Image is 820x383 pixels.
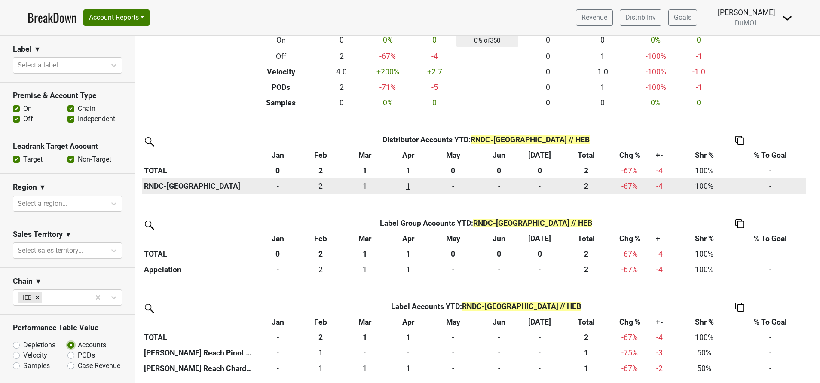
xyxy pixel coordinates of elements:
td: 0 [682,95,716,110]
th: Shr %: activate to sort column ascending [673,314,735,330]
th: 1 [388,163,429,178]
th: Label Group Accounts YTD : [299,215,673,231]
th: 1 [388,330,429,345]
th: RNDC-[GEOGRAPHIC_DATA] [142,178,257,194]
h3: Label [13,45,32,54]
label: Accounts [78,340,106,350]
td: 1 [342,361,388,376]
td: 0 [477,178,521,194]
td: -71 % [360,80,415,95]
th: Chg %: activate to sort column ascending [614,147,646,163]
div: 2 [301,181,340,192]
span: RNDC-[GEOGRAPHIC_DATA] // HEB [462,302,581,311]
div: - [523,363,556,374]
td: 0 [520,49,575,64]
td: 0 [323,95,360,110]
th: Off [239,49,323,64]
div: - [479,363,519,374]
th: May: activate to sort column ascending [429,314,477,330]
img: filter [142,301,156,315]
th: Velocity [239,64,323,80]
th: Jul: activate to sort column ascending [521,147,558,163]
th: Jun: activate to sort column ascending [477,147,521,163]
a: Goals [668,9,697,26]
label: Chain [78,104,95,114]
td: -75 % [614,345,646,361]
div: - [479,264,519,275]
div: 1 [560,347,612,358]
img: Copy to clipboard [735,219,744,228]
label: Velocity [23,350,47,361]
a: Revenue [576,9,613,26]
th: 1 [342,330,388,345]
td: 100% [673,330,735,345]
th: - [429,330,477,345]
td: 0 [323,32,360,49]
td: 0 [429,178,477,194]
td: -4 [415,49,454,64]
td: 0 [415,95,454,110]
td: 1 [388,361,429,376]
th: % To Goal: activate to sort column ascending [735,314,806,330]
th: 0 [429,246,477,262]
td: 0 [477,262,521,277]
th: Feb: activate to sort column ascending [299,314,342,330]
th: 0 [521,246,558,262]
th: Label Accounts YTD : [299,299,673,314]
div: - [431,363,475,374]
th: - [521,330,558,345]
td: 100% [673,246,735,262]
th: 1 [558,361,614,376]
a: BreakDown [28,9,76,27]
span: ▼ [39,182,46,193]
td: 1 [342,178,388,194]
label: Off [23,114,33,124]
div: -3 [648,347,671,358]
th: May: activate to sort column ascending [429,231,477,246]
td: 0 [415,32,454,49]
td: - [735,178,806,194]
td: -67 % [614,330,646,345]
th: +-: activate to sort column ascending [646,147,673,163]
td: 2 [323,49,360,64]
th: TOTAL [142,163,257,178]
th: 0 [477,246,521,262]
label: Non-Target [78,154,111,165]
td: 0 [477,345,521,361]
h3: Sales Territory [13,230,63,239]
div: -4 [648,264,671,275]
div: - [258,347,297,358]
td: -5 [415,80,454,95]
th: 1 [342,246,388,262]
td: -67 % [360,49,415,64]
div: - [523,181,556,192]
td: 1 [575,80,630,95]
th: +-: activate to sort column ascending [646,231,673,246]
span: -4 [656,166,663,175]
th: PODs [239,80,323,95]
th: TOTAL [142,330,257,345]
th: 2 [558,178,614,194]
td: 1 [299,345,342,361]
th: 2 [558,262,614,277]
th: Jun: activate to sort column ascending [477,314,521,330]
td: -1 [682,49,716,64]
td: -4 [646,330,673,345]
td: +2.7 [415,64,454,80]
div: 1 [301,363,340,374]
td: 0 [520,32,575,49]
th: 1 [558,345,614,361]
th: Shr %: activate to sort column ascending [673,147,735,163]
th: 2 [299,163,342,178]
th: Mar: activate to sort column ascending [342,231,388,246]
th: Jul: activate to sort column ascending [521,231,558,246]
a: Distrib Inv [620,9,661,26]
td: 0 [429,262,477,277]
td: 0 [342,345,388,361]
div: 1 [344,264,386,275]
td: 50% [673,361,735,376]
span: DuMOL [735,19,758,27]
th: Jan: activate to sort column ascending [257,231,300,246]
div: - [431,347,475,358]
td: - [735,361,806,376]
